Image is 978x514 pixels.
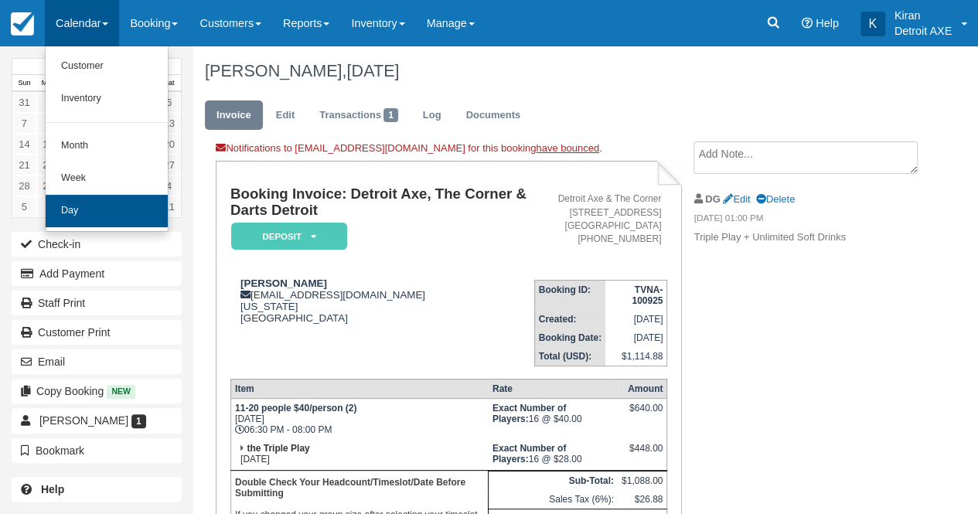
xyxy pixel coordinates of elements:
th: Rate [489,379,618,398]
div: $640.00 [622,403,663,426]
a: have bounced [536,142,599,154]
th: Amount [618,379,667,398]
td: 16 @ $28.00 [489,439,618,471]
em: [DATE] 01:00 PM [693,212,915,229]
span: New [107,385,135,398]
a: Day [46,195,168,227]
th: Booking Date: [534,328,605,347]
td: [DATE] 06:30 PM - 08:00 PM [230,398,488,439]
a: 28 [12,175,36,196]
a: Month [46,130,168,162]
a: 13 [157,113,181,134]
a: Help [12,477,182,502]
a: Inventory [46,83,168,115]
a: Customer [46,50,168,83]
th: Sat [157,75,181,92]
h1: [PERSON_NAME], [205,62,915,80]
strong: Exact Number of Players [492,443,566,465]
a: 6 [157,92,181,113]
a: 22 [36,155,60,175]
a: 4 [157,175,181,196]
th: Sun [12,75,36,92]
button: Bookmark [12,438,182,463]
div: K [860,12,885,36]
td: $26.88 [618,490,667,509]
p: Triple Play + Unlimited Soft Drinks [693,230,915,245]
td: [DATE] [605,310,667,328]
strong: TVNA-100925 [632,284,663,306]
p: Detroit AXE [895,23,952,39]
b: Help [41,483,64,495]
a: 27 [157,155,181,175]
a: 8 [36,113,60,134]
span: [DATE] [346,61,399,80]
span: 1 [131,414,146,428]
a: Week [46,162,168,195]
a: [PERSON_NAME] 1 [12,408,182,433]
th: Total (USD): [534,347,605,366]
strong: DG [705,193,720,205]
i: Help [802,18,813,29]
td: [DATE] [605,328,667,347]
a: Transactions1 [308,100,410,131]
a: 7 [12,113,36,134]
a: 31 [12,92,36,113]
td: [DATE] [230,439,488,471]
td: 16 @ $40.00 [489,398,618,439]
a: 5 [12,196,36,217]
a: 14 [12,134,36,155]
th: Sub-Total: [489,471,618,490]
button: Email [12,349,182,374]
a: 1 [36,92,60,113]
span: Help [816,17,839,29]
strong: the Triple Play [247,443,309,454]
a: 11 [157,196,181,217]
p: Kiran [895,8,952,23]
td: $1,114.88 [605,347,667,366]
a: Edit [264,100,306,131]
button: Add Payment [12,261,182,286]
span: 1 [383,108,398,122]
a: Deposit [230,222,342,250]
a: 15 [36,134,60,155]
a: Invoice [205,100,263,131]
strong: 11-20 people $40/person (2) [235,403,356,414]
a: Staff Print [12,291,182,315]
td: Sales Tax (6%): [489,490,618,509]
a: Documents [454,100,532,131]
strong: Exact Number of Players [492,403,566,424]
th: Item [230,379,488,398]
th: Booking ID: [534,280,605,310]
a: 6 [36,196,60,217]
span: [PERSON_NAME] [39,414,128,427]
th: Mon [36,75,60,92]
strong: [PERSON_NAME] [240,277,327,289]
em: Deposit [231,223,347,250]
img: checkfront-main-nav-mini-logo.png [11,12,34,36]
b: Double Check Your Headcount/Timeslot/Date Before Submitting [235,477,465,499]
div: Notifications to [EMAIL_ADDRESS][DOMAIN_NAME] for this booking . [216,141,681,161]
button: Copy Booking New [12,379,182,403]
ul: Calendar [45,46,169,232]
a: Log [411,100,453,131]
button: Check-in [12,232,182,257]
a: Customer Print [12,320,182,345]
a: 29 [36,175,60,196]
a: 20 [157,134,181,155]
td: $1,088.00 [618,471,667,490]
div: [EMAIL_ADDRESS][DOMAIN_NAME] [US_STATE] [GEOGRAPHIC_DATA] [230,277,534,324]
a: Delete [756,193,795,205]
th: Created: [534,310,605,328]
h1: Booking Invoice: Detroit Axe, The Corner & Darts Detroit [230,186,534,218]
a: Edit [723,193,750,205]
address: Detroit Axe & The Corner [STREET_ADDRESS] [GEOGRAPHIC_DATA] [PHONE_NUMBER] [540,192,662,246]
a: 21 [12,155,36,175]
div: $448.00 [622,443,663,466]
